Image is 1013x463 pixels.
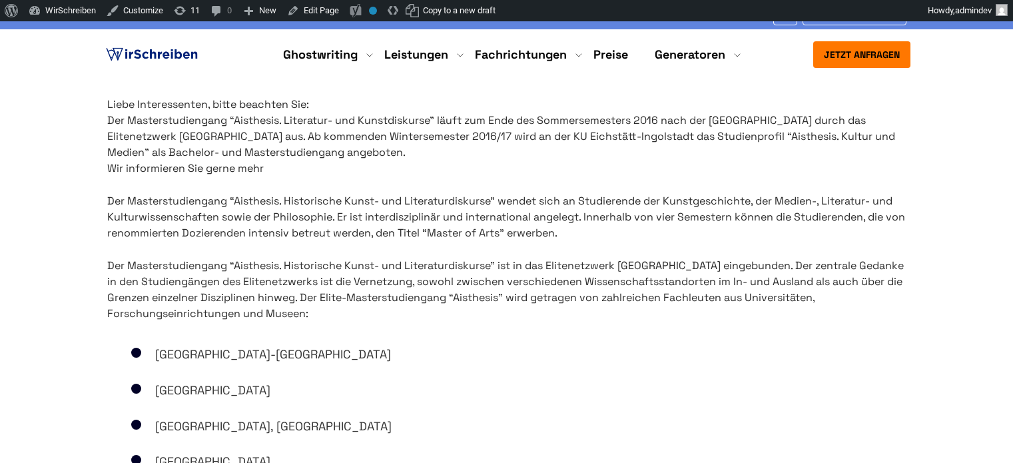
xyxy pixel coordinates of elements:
[369,7,377,15] div: No index
[475,47,567,63] a: Fachrichtungen
[131,410,906,443] li: [GEOGRAPHIC_DATA], [GEOGRAPHIC_DATA]
[655,47,725,63] a: Generatoren
[103,45,200,65] img: logo ghostwriter-österreich
[107,258,906,322] p: Der Masterstudiengang “Aisthesis. Historische Kunst- und Literaturdiskurse” ist in das Elitenetzw...
[131,374,906,407] li: [GEOGRAPHIC_DATA]
[593,47,628,62] a: Preise
[107,97,906,177] p: Liebe Interessenten, bitte beachten Sie: Der Masterstudiengang “Aisthesis. Literatur- und Kunstdi...
[283,47,358,63] a: Ghostwriting
[384,47,448,63] a: Leistungen
[955,5,992,15] span: admindev
[131,338,906,371] li: [GEOGRAPHIC_DATA]-[GEOGRAPHIC_DATA]
[107,193,906,241] p: Der Masterstudiengang “Aisthesis. Historische Kunst- und Literaturdiskurse” wendet sich an Studie...
[813,41,910,68] button: Jetzt anfragen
